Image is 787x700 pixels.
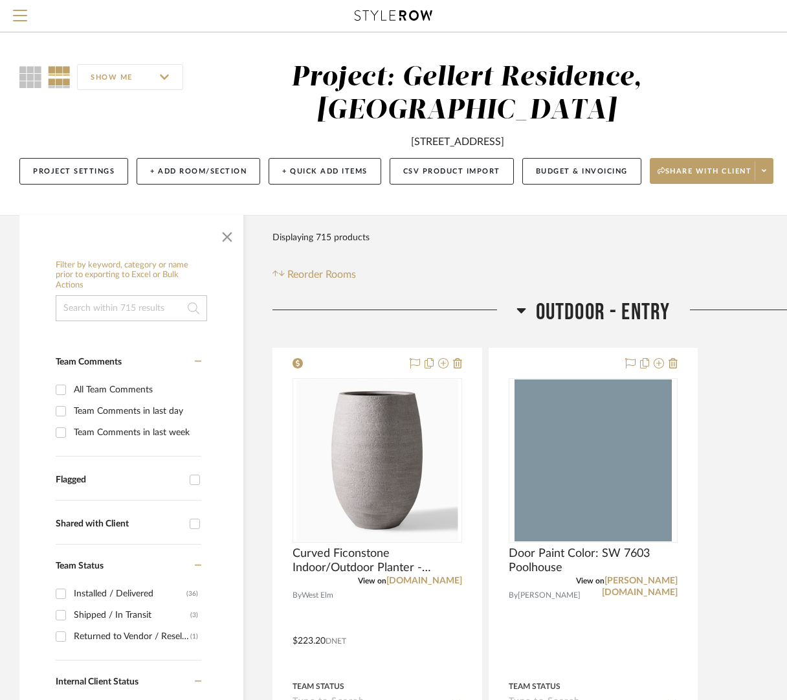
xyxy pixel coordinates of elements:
[386,576,462,585] a: [DOMAIN_NAME]
[272,225,370,251] div: Displaying 715 products
[214,221,240,247] button: Close
[302,589,333,602] span: West Elm
[56,561,104,570] span: Team Status
[509,547,678,575] span: Door Paint Color: SW 7603 Poolhouse
[518,589,581,602] span: [PERSON_NAME]
[56,677,139,686] span: Internal Client Status
[287,267,356,282] span: Reorder Rooms
[56,260,207,291] h6: Filter by keyword, category or name prior to exporting to Excel or Bulk Actions
[411,134,504,150] div: [STREET_ADDRESS]
[56,295,207,321] input: Search within 715 results
[74,422,198,443] div: Team Comments in last week
[293,379,461,542] div: 0
[658,166,752,186] span: Share with client
[358,577,386,585] span: View on
[269,158,381,185] button: + Quick Add Items
[650,158,774,184] button: Share with client
[19,158,128,185] button: Project Settings
[576,577,604,585] span: View on
[390,158,514,185] button: CSV Product Import
[293,681,344,692] div: Team Status
[602,576,678,597] a: [PERSON_NAME][DOMAIN_NAME]
[74,401,198,422] div: Team Comments in last day
[190,605,198,626] div: (3)
[74,583,186,604] div: Installed / Delivered
[190,626,198,647] div: (1)
[293,589,302,602] span: By
[186,583,198,604] div: (36)
[522,158,641,185] button: Budget & Invoicing
[296,379,458,541] img: Curved Ficonstone Indoor/Outdoor Planter - Standard Entry
[509,379,678,542] div: 0
[291,64,642,124] div: Project: Gellert Residence, [GEOGRAPHIC_DATA]
[137,158,260,185] button: + Add Room/Section
[56,519,183,530] div: Shared with Client
[509,589,518,602] span: By
[293,547,462,575] span: Curved Ficonstone Indoor/Outdoor Planter - Standard Entry
[56,357,122,367] span: Team Comments
[74,626,190,647] div: Returned to Vendor / Reselect
[56,475,183,486] div: Flagged
[272,267,356,282] button: Reorder Rooms
[536,299,671,326] span: Outdoor - Entry
[515,379,672,541] img: Door Paint Color: SW 7603 Poolhouse
[74,379,198,400] div: All Team Comments
[509,681,560,692] div: Team Status
[74,605,190,626] div: Shipped / In Transit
